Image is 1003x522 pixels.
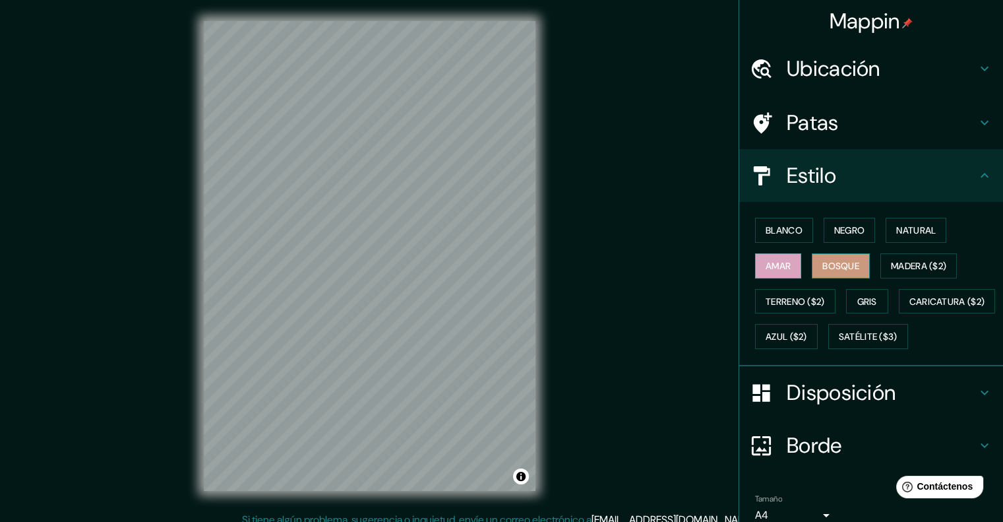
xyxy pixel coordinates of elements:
font: Disposición [787,379,896,407]
button: Caricatura ($2) [899,289,996,314]
font: Madera ($2) [891,260,946,272]
button: Bosque [812,253,870,278]
img: pin-icon.png [902,18,913,28]
font: Mappin [830,7,900,35]
button: Satélite ($3) [828,324,908,349]
font: Gris [857,296,877,308]
font: Azul ($2) [766,331,807,343]
font: Bosque [822,260,859,272]
button: Natural [886,218,946,243]
font: Estilo [787,162,836,189]
div: Disposición [739,366,1003,419]
font: A4 [755,508,768,522]
font: Terreno ($2) [766,296,825,308]
font: Tamaño [755,494,782,504]
button: Amar [755,253,801,278]
button: Terreno ($2) [755,289,836,314]
div: Patas [739,96,1003,149]
font: Caricatura ($2) [909,296,985,308]
div: Estilo [739,149,1003,202]
font: Negro [834,224,865,236]
button: Blanco [755,218,813,243]
font: Patas [787,109,839,137]
button: Madera ($2) [880,253,957,278]
button: Azul ($2) [755,324,818,349]
font: Borde [787,432,842,459]
div: Borde [739,419,1003,472]
font: Amar [766,260,791,272]
font: Natural [896,224,936,236]
iframe: Lanzador de widgets de ayuda [886,471,988,507]
div: Ubicación [739,42,1003,95]
font: Ubicación [787,55,880,82]
button: Gris [846,289,888,314]
font: Blanco [766,224,803,236]
button: Negro [824,218,876,243]
button: Activar o desactivar atribución [513,469,529,484]
font: Satélite ($3) [839,331,897,343]
canvas: Mapa [204,21,535,491]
